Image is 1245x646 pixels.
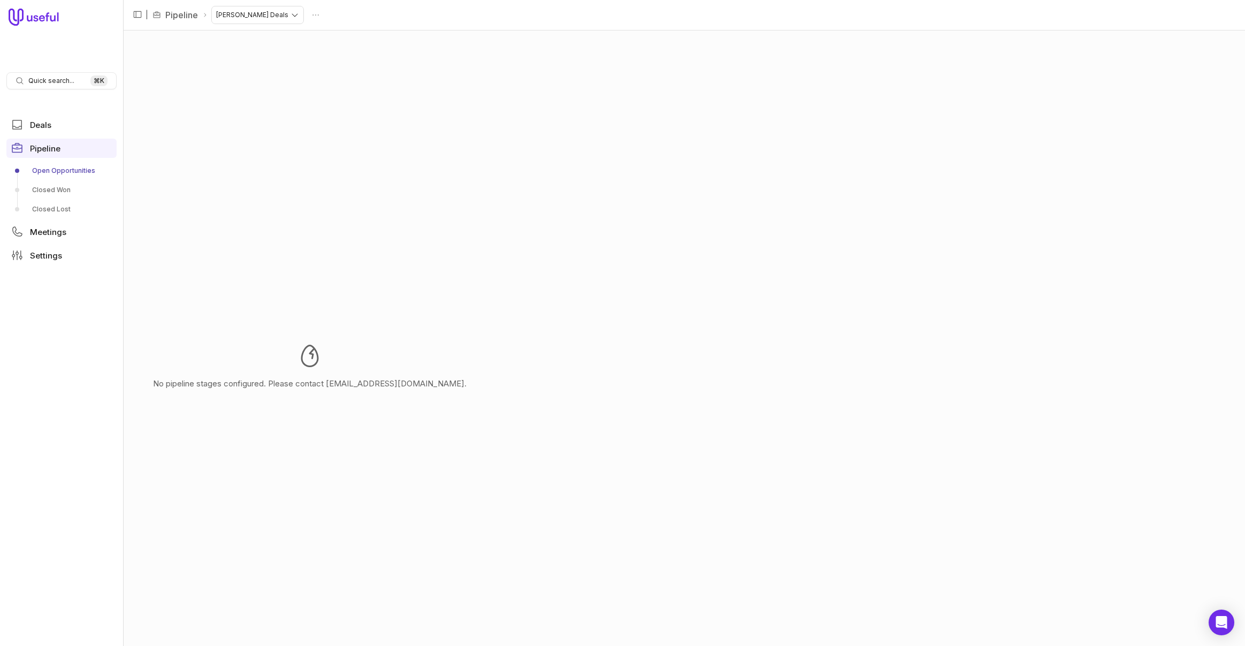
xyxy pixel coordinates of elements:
[30,228,66,236] span: Meetings
[30,252,62,260] span: Settings
[129,6,146,22] button: Collapse sidebar
[90,75,108,86] kbd: ⌘ K
[6,181,117,199] a: Closed Won
[30,121,51,129] span: Deals
[6,162,117,179] a: Open Opportunities
[6,139,117,158] a: Pipeline
[6,246,117,265] a: Settings
[6,222,117,241] a: Meetings
[6,115,117,134] a: Deals
[30,145,60,153] span: Pipeline
[28,77,74,85] span: Quick search...
[153,377,467,390] p: No pipeline stages configured. Please contact [EMAIL_ADDRESS][DOMAIN_NAME].
[146,9,148,21] span: |
[308,7,324,23] button: Actions
[165,9,198,21] a: Pipeline
[1209,610,1234,635] div: Open Intercom Messenger
[6,201,117,218] a: Closed Lost
[6,162,117,218] div: Pipeline submenu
